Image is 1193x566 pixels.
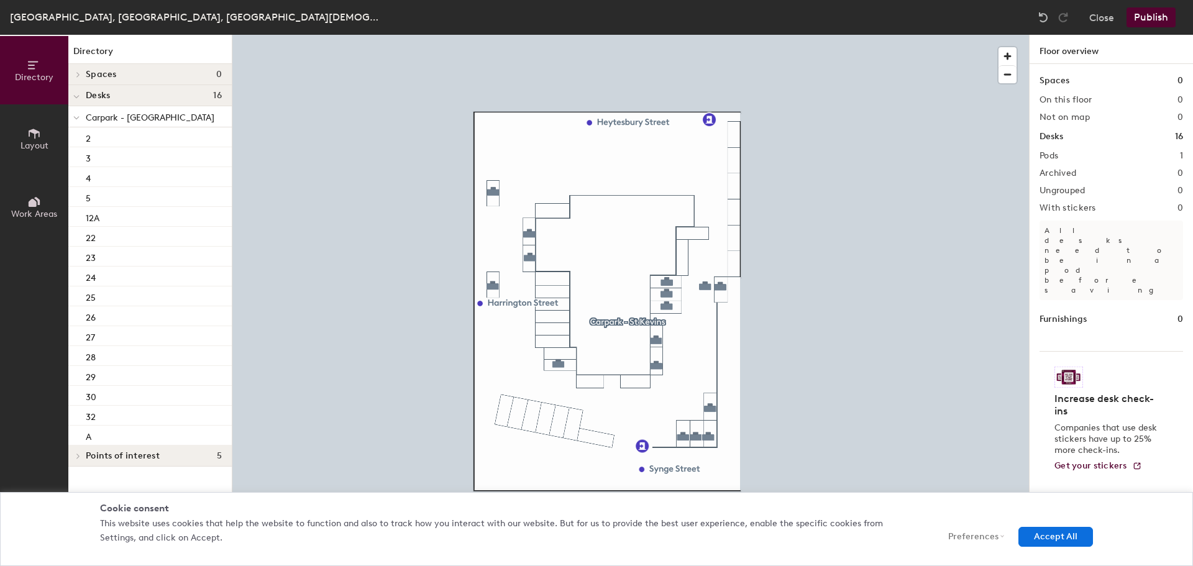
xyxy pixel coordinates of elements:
h2: 0 [1177,112,1183,122]
p: 12A [86,209,99,224]
span: 5 [217,451,222,461]
span: Work Areas [11,209,57,219]
h2: Archived [1040,168,1076,178]
p: All desks need to be in a pod before saving [1040,221,1183,300]
span: Points of interest [86,451,160,461]
h2: Pods [1040,151,1058,161]
h2: 0 [1177,168,1183,178]
span: Carpark - [GEOGRAPHIC_DATA] [86,112,214,123]
h1: Spaces [1040,74,1069,88]
h2: 0 [1177,203,1183,213]
span: Get your stickers [1054,460,1127,471]
h1: Floor overview [1030,35,1193,64]
p: 23 [86,249,96,263]
p: 27 [86,329,95,343]
h1: Furnishings [1040,313,1087,326]
button: Publish [1127,7,1176,27]
span: Desks [86,91,110,101]
h2: 0 [1177,95,1183,105]
p: 32 [86,408,96,422]
span: 16 [213,91,222,101]
a: Get your stickers [1054,461,1142,472]
h1: 0 [1177,74,1183,88]
span: Layout [21,140,48,151]
h2: With stickers [1040,203,1096,213]
p: Companies that use desk stickers have up to 25% more check-ins. [1054,422,1161,456]
p: 25 [86,289,96,303]
p: 2 [86,130,91,144]
h2: 0 [1177,186,1183,196]
p: 29 [86,368,96,383]
h1: Desks [1040,130,1063,144]
p: 4 [86,170,91,184]
div: [GEOGRAPHIC_DATA], [GEOGRAPHIC_DATA], [GEOGRAPHIC_DATA][DEMOGRAPHIC_DATA] [10,9,383,25]
h2: Ungrouped [1040,186,1086,196]
p: 28 [86,349,96,363]
p: 30 [86,388,96,403]
h4: Increase desk check-ins [1054,393,1161,418]
h2: 1 [1180,151,1183,161]
h2: Not on map [1040,112,1090,122]
p: 5 [86,189,91,204]
p: A [86,428,91,442]
h2: On this floor [1040,95,1092,105]
h1: 0 [1177,313,1183,326]
img: Redo [1057,11,1069,24]
span: Directory [15,72,53,83]
p: 26 [86,309,96,323]
p: 3 [86,150,91,164]
div: Cookie consent [100,502,1093,515]
span: 0 [216,70,222,80]
p: 24 [86,269,96,283]
p: 22 [86,229,96,244]
p: This website uses cookies that help the website to function and also to track how you interact wi... [100,517,920,545]
h1: Directory [68,45,232,64]
button: Close [1089,7,1114,27]
span: Spaces [86,70,117,80]
img: Sticker logo [1054,367,1083,388]
button: Preferences [933,527,1009,547]
img: Undo [1037,11,1049,24]
h1: 16 [1175,130,1183,144]
button: Accept All [1018,527,1093,547]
